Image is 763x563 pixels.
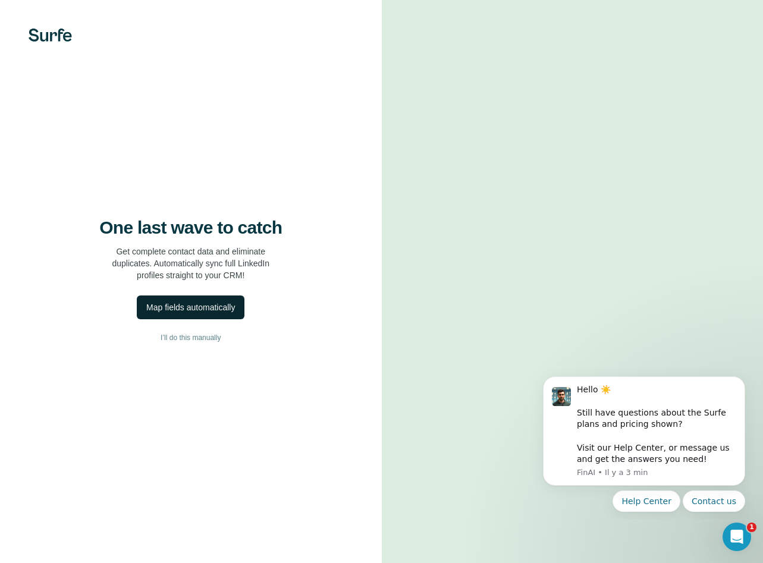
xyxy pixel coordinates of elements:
img: Surfe's logo [29,29,72,42]
h4: One last wave to catch [99,217,282,238]
p: Get complete contact data and eliminate duplicates. Automatically sync full LinkedIn profiles str... [112,246,269,281]
iframe: Intercom notifications message [525,366,763,519]
span: I’ll do this manually [161,332,221,343]
button: I’ll do this manually [24,329,358,347]
div: Map fields automatically [146,301,235,313]
iframe: Intercom live chat [723,523,751,551]
span: 1 [747,523,756,532]
button: Map fields automatically [137,295,244,319]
